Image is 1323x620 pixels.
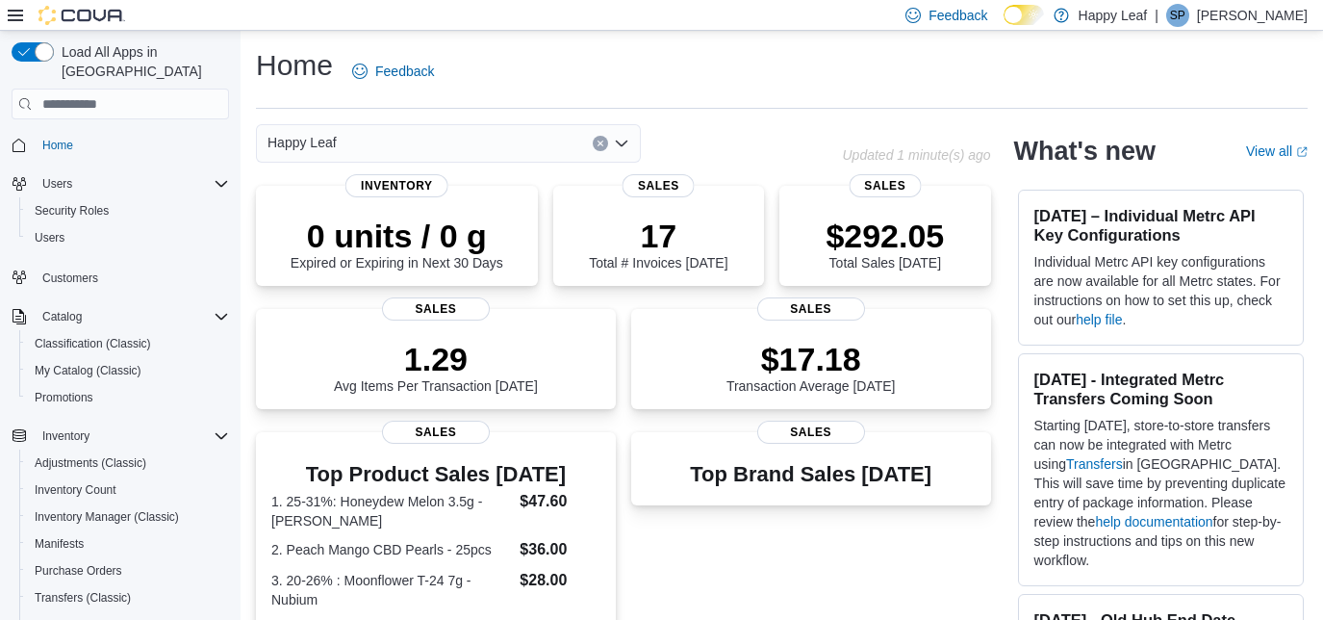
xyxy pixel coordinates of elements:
span: SP [1170,4,1185,27]
span: My Catalog (Classic) [27,359,229,382]
h3: [DATE] – Individual Metrc API Key Configurations [1034,206,1287,245]
img: Cova [38,6,125,25]
button: Security Roles [19,197,237,224]
p: Updated 1 minute(s) ago [842,147,990,163]
span: Users [35,230,64,245]
span: Manifests [27,532,229,555]
span: Classification (Classic) [35,336,151,351]
p: 17 [589,217,727,255]
span: Dark Mode [1004,25,1005,26]
p: 1.29 [334,340,538,378]
div: Sue Pfeifer [1166,4,1189,27]
div: Total Sales [DATE] [826,217,944,271]
dt: 1. 25-31%: Honeydew Melon 3.5g - [PERSON_NAME] [271,492,512,530]
p: $292.05 [826,217,944,255]
span: Customers [42,271,98,286]
button: Clear input [593,136,608,151]
span: Manifests [35,536,84,552]
span: Sales [757,297,865,321]
button: Home [4,131,237,159]
button: Classification (Classic) [19,330,237,357]
span: Transfers (Classic) [27,586,229,609]
button: Users [4,170,237,197]
p: 0 units / 0 g [291,217,503,255]
span: Customers [35,265,229,289]
span: Inventory Count [35,482,116,498]
p: Individual Metrc API key configurations are now available for all Metrc states. For instructions ... [1034,252,1287,329]
h1: Home [256,46,333,85]
span: Adjustments (Classic) [27,452,229,475]
a: Transfers (Classic) [27,586,139,609]
a: help documentation [1095,514,1212,530]
h2: What's new [1014,136,1156,167]
div: Transaction Average [DATE] [726,340,896,394]
button: Inventory [35,425,97,448]
button: Open list of options [614,136,629,151]
span: Classification (Classic) [27,332,229,355]
a: Inventory Manager (Classic) [27,505,187,529]
a: Users [27,226,72,249]
button: Users [35,172,80,195]
button: Inventory [4,423,237,450]
p: Happy Leaf [1079,4,1148,27]
span: Adjustments (Classic) [35,455,146,471]
span: Sales [757,421,865,444]
a: Purchase Orders [27,559,130,582]
span: Sales [623,174,695,197]
span: Sales [382,297,490,321]
span: Inventory [42,428,89,444]
button: Manifests [19,530,237,557]
span: Sales [382,421,490,444]
span: Promotions [27,386,229,409]
span: Home [42,138,73,153]
span: Users [27,226,229,249]
button: Catalog [35,305,89,328]
a: Transfers [1066,456,1123,472]
a: Security Roles [27,199,116,222]
span: Inventory [345,174,448,197]
button: Inventory Manager (Classic) [19,504,237,530]
span: Users [35,172,229,195]
div: Avg Items Per Transaction [DATE] [334,340,538,394]
p: $17.18 [726,340,896,378]
span: Feedback [929,6,987,25]
span: Transfers (Classic) [35,590,131,606]
a: Adjustments (Classic) [27,452,154,475]
span: Users [42,176,72,192]
span: Catalog [35,305,229,328]
span: Security Roles [27,199,229,222]
span: Happy Leaf [267,131,337,154]
span: Promotions [35,390,93,405]
div: Total # Invoices [DATE] [589,217,727,271]
button: Transfers (Classic) [19,584,237,611]
div: Expired or Expiring in Next 30 Days [291,217,503,271]
a: My Catalog (Classic) [27,359,149,382]
span: Home [35,133,229,157]
input: Dark Mode [1004,5,1044,25]
a: Feedback [344,52,442,90]
h3: Top Product Sales [DATE] [271,463,600,486]
span: Purchase Orders [35,563,122,579]
dd: $28.00 [520,569,599,592]
dt: 3. 20-26% : Moonflower T-24 7g - Nubium [271,571,512,609]
span: Purchase Orders [27,559,229,582]
a: View allExternal link [1246,143,1308,159]
h3: [DATE] - Integrated Metrc Transfers Coming Soon [1034,370,1287,408]
a: Inventory Count [27,478,124,502]
dt: 2. Peach Mango CBD Pearls - 25pcs [271,540,512,559]
span: Sales [849,174,921,197]
span: Inventory Count [27,478,229,502]
svg: External link [1296,146,1308,158]
span: Inventory [35,425,229,448]
a: Home [35,134,81,157]
p: [PERSON_NAME] [1197,4,1308,27]
span: Inventory Manager (Classic) [35,509,179,525]
dd: $47.60 [520,490,599,513]
button: Adjustments (Classic) [19,450,237,477]
span: My Catalog (Classic) [35,363,141,378]
span: Security Roles [35,203,109,219]
span: Feedback [375,62,434,81]
button: My Catalog (Classic) [19,357,237,384]
span: Inventory Manager (Classic) [27,505,229,529]
span: Catalog [42,309,82,324]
